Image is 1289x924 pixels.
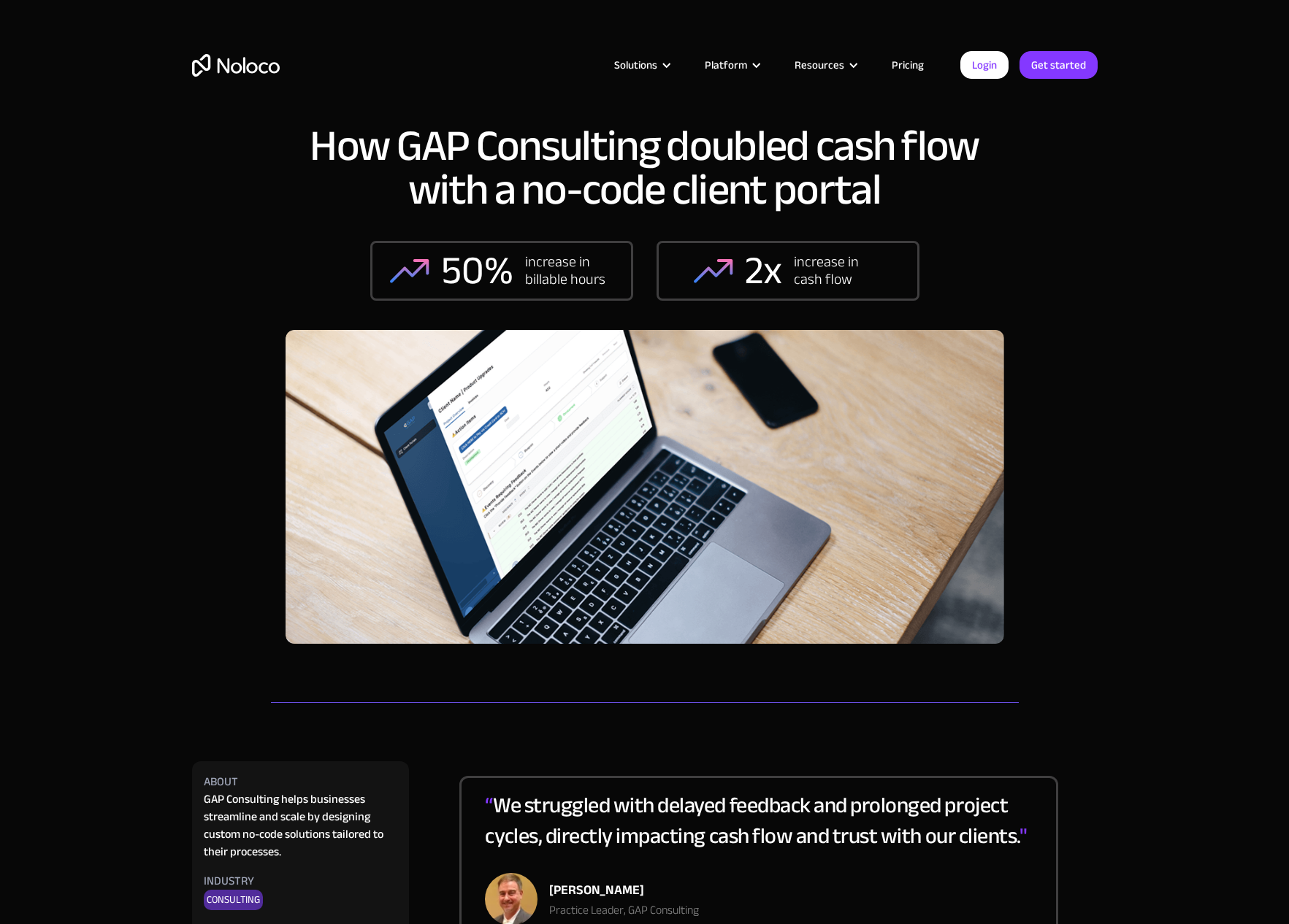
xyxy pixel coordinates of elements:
[614,55,657,74] div: Solutions
[485,785,493,825] span: “
[686,55,776,74] div: Platform
[873,55,942,74] a: Pricing
[525,253,613,288] div: increase in billable hours
[441,249,513,293] div: 50%
[549,879,699,901] div: [PERSON_NAME]
[204,773,238,790] div: About
[745,249,782,293] div: 2x
[204,790,398,861] div: GAP Consulting helps businesses streamline and scale by designing custom no-code solutions tailor...
[776,55,873,74] div: Resources
[192,54,280,77] a: home
[596,55,686,74] div: Solutions
[549,901,699,919] div: Practice Leader, GAP Consulting
[960,51,1009,79] a: Login
[485,790,1033,873] div: We struggled with delayed feedback and prolonged project cycles, directly impacting cash flow and...
[705,55,747,74] div: Platform
[1020,51,1098,79] a: Get started
[204,872,254,890] div: Industry
[204,890,263,910] div: Consulting
[794,253,881,288] div: increase in cash flow
[286,124,1004,212] h1: How GAP Consulting doubled cash flow with a no-code client portal
[1020,815,1028,856] span: "
[795,55,844,74] div: Resources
